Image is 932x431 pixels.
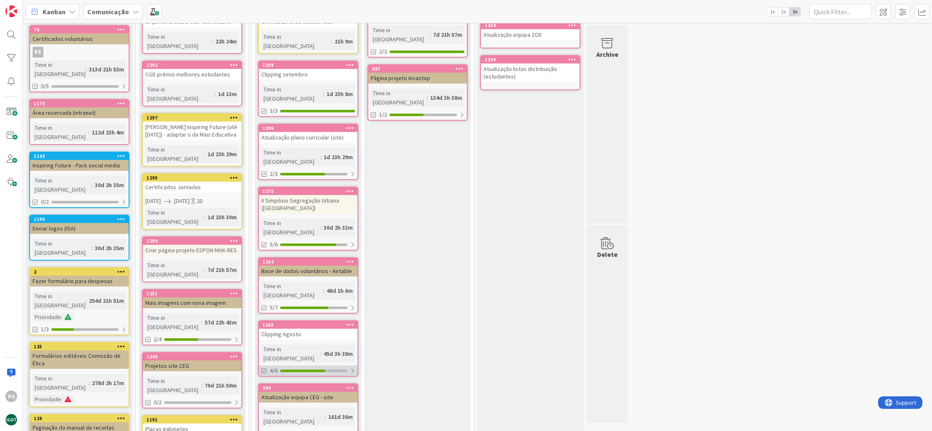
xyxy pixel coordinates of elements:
div: Área reservada (intranet) [30,107,129,118]
div: 1296 [263,125,357,131]
a: Time in [GEOGRAPHIC_DATA]:7d 21h 57m2/2 [367,1,468,58]
div: 48d 1h 6m [324,286,355,295]
div: 1296Atualização plano curricular (site) [259,124,357,143]
a: 1297[PERSON_NAME] Inspiring Future (até [DATE]) - adaptar o da Mais EducativaTime in [GEOGRAPHIC_... [142,113,242,167]
div: Atualização equipa CEG - site [259,392,357,403]
div: Certificados Jornadas [143,182,241,193]
div: 1302 [143,61,241,69]
div: PS [5,390,17,402]
span: Support [18,1,38,11]
div: 1251 [143,290,241,297]
div: Time in [GEOGRAPHIC_DATA] [261,218,320,237]
div: 1289 [143,237,241,245]
div: 1240 [143,353,241,360]
div: Clipping setembro [259,69,357,80]
div: 125 [34,344,129,350]
a: 1179Área reservada (intranet)Time in [GEOGRAPHIC_DATA]:112d 23h 4m [29,99,129,145]
div: Time in [GEOGRAPHIC_DATA] [33,239,91,257]
span: : [325,412,326,421]
div: 1304 [481,22,580,29]
div: Atualização equipa ZOE [481,29,580,40]
div: 22h 24m [213,37,239,46]
span: : [91,243,93,253]
a: 1240Projetos site CEGTime in [GEOGRAPHIC_DATA]:70d 21h 50m0/2 [142,352,242,408]
span: 5/7 [270,303,278,312]
div: Archive [596,49,618,59]
div: Time in [GEOGRAPHIC_DATA] [145,145,204,163]
div: Enviar logos (ISA) [30,223,129,234]
div: 1d 23h 29m [205,150,239,159]
a: 1265Clipping AgostoTime in [GEOGRAPHIC_DATA]:45d 3h 38m4/6 [258,320,358,377]
div: 1296 [259,124,357,132]
a: 2Fazer formulário para despesasTime in [GEOGRAPHIC_DATA]:254d 21h 51mPrioridade:1/3 [29,267,129,335]
div: 129 [30,415,129,422]
span: : [204,150,205,159]
div: 1191 [143,416,241,423]
div: Delete [597,249,618,259]
img: Visit kanbanzone.com [5,5,17,17]
span: : [201,318,203,327]
input: Quick Filter... [809,4,872,19]
div: 1d 13m [216,89,239,99]
div: 1297[PERSON_NAME] Inspiring Future (até [DATE]) - adaptar o da Mais Educativa [143,114,241,140]
span: : [201,381,203,390]
div: 76Certificados voluntários [30,26,129,44]
a: 125Formulários editáveis Comissão de ÉticaTime in [GEOGRAPHIC_DATA]:278d 2h 17mPrioridade: [29,342,129,407]
div: Atualização plano curricular (site) [259,132,357,143]
div: 1275 [263,188,357,194]
a: 1143Inspiring Future - Pack social mediaTime in [GEOGRAPHIC_DATA]:30d 2h 35m0/2 [29,152,129,208]
span: [DATE] [145,197,161,205]
span: 0/2 [41,198,49,206]
div: Time in [GEOGRAPHIC_DATA] [33,374,89,392]
div: 1251 [147,291,241,297]
span: 1x [767,8,778,16]
span: 0/2 [154,398,162,407]
span: : [320,349,322,358]
div: 1275II Simpósio Segregação Urbana ([GEOGRAPHIC_DATA]) [259,188,357,213]
span: : [215,89,216,99]
div: Time in [GEOGRAPHIC_DATA] [261,345,320,363]
div: 1240 [147,354,241,360]
img: avatar [5,414,17,426]
div: Criar página projeto ESPON MAK-RES [143,245,241,256]
div: Time in [GEOGRAPHIC_DATA] [145,208,204,226]
div: Prioridade [33,395,61,404]
div: 313d 21h 53m [87,65,126,74]
div: 984 [263,385,357,391]
div: Formulários editáveis Comissão de Ética [30,350,129,369]
a: 1302CGD prémio melhores estudantesTime in [GEOGRAPHIC_DATA]:1d 13m [142,61,242,106]
span: 5/6 [270,240,278,249]
span: 2/3 [270,170,278,178]
div: 125Formulários editáveis Comissão de Ética [30,343,129,369]
span: : [61,312,62,322]
a: Orçamento beberete - aniversárioTime in [GEOGRAPHIC_DATA]:22h 24m [142,8,242,54]
div: 1265Clipping Agosto [259,321,357,340]
a: 1289Criar página projeto ESPON MAK-RESTime in [GEOGRAPHIC_DATA]:7d 21h 57m [142,236,242,282]
span: : [427,93,428,102]
a: 1298Clipping setembroTime in [GEOGRAPHIC_DATA]:1d 23h 8m3/3 [258,61,358,117]
div: 30d 2h 35m [93,180,126,190]
div: Time in [GEOGRAPHIC_DATA] [261,32,331,51]
span: : [89,128,90,137]
a: 1199Enviar logos (ISA)Time in [GEOGRAPHIC_DATA]:30d 2h 35m [29,215,129,261]
div: 125 [30,343,129,350]
div: 2D [197,197,203,205]
div: 1302CGD prémio melhores estudantes [143,61,241,80]
div: PS [30,47,129,58]
div: 1289 [147,238,241,244]
div: 57d 22h 43m [203,318,239,327]
div: 1264 [259,258,357,266]
div: Página projeto Invastop [368,73,467,84]
span: : [89,378,90,388]
div: Time in [GEOGRAPHIC_DATA] [261,85,323,103]
span: [DATE] [174,197,190,205]
div: Certificados voluntários [30,33,129,44]
div: Time in [GEOGRAPHIC_DATA] [33,123,89,142]
div: 1298 [259,61,357,69]
div: 161d 36m [326,412,355,421]
div: 1264 [263,259,357,265]
div: II Simpósio Segregação Urbana ([GEOGRAPHIC_DATA]) [259,195,357,213]
div: 1297 [143,114,241,122]
div: 1143 [34,153,129,159]
span: : [61,395,62,404]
